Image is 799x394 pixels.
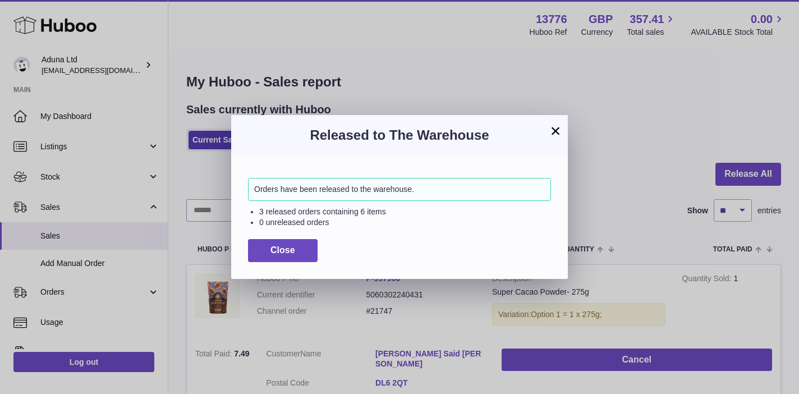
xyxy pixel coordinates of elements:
button: × [549,124,562,138]
div: Orders have been released to the warehouse. [248,178,551,201]
span: Close [270,245,295,255]
h3: Released to The Warehouse [248,126,551,144]
li: 0 unreleased orders [259,217,551,228]
button: Close [248,239,318,262]
li: 3 released orders containing 6 items [259,207,551,217]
